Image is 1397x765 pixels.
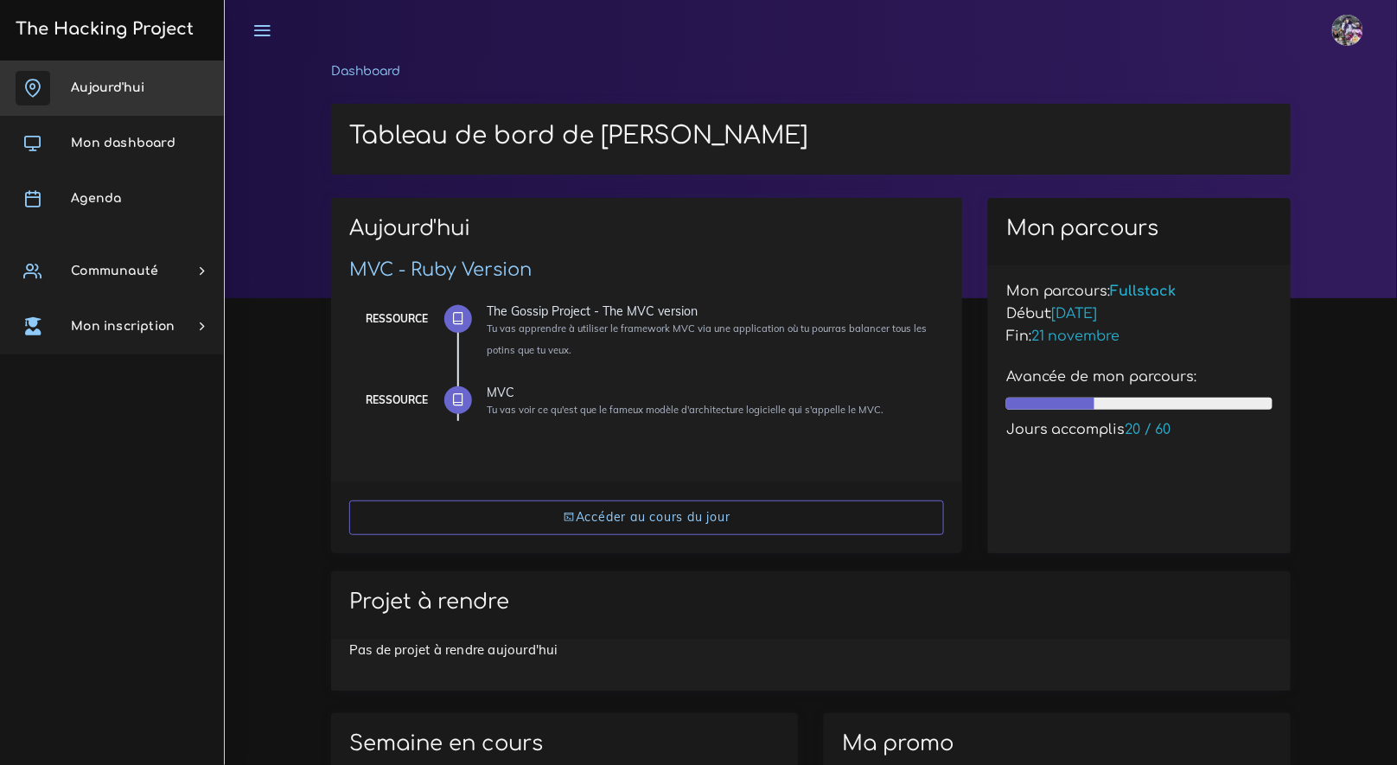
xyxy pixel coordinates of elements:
[349,122,1273,151] h1: Tableau de bord de [PERSON_NAME]
[349,216,944,253] h2: Aujourd'hui
[487,404,883,416] small: Tu vas voir ce qu'est que le fameux modèle d'architecture logicielle qui s'appelle le MVC.
[842,731,1273,756] h2: Ma promo
[71,81,144,94] span: Aujourd'hui
[1332,15,1363,46] img: eg54bupqcshyolnhdacp.jpg
[349,731,780,756] h2: Semaine en cours
[1111,284,1177,299] span: Fullstack
[1031,328,1120,344] span: 21 novembre
[71,265,158,277] span: Communauté
[366,391,428,410] div: Ressource
[1006,284,1273,300] h5: Mon parcours:
[1006,422,1273,438] h5: Jours accomplis
[487,386,931,398] div: MVC
[10,20,194,39] h3: The Hacking Project
[1006,306,1273,322] h5: Début:
[349,259,532,280] a: MVC - Ruby Version
[349,640,1273,660] p: Pas de projet à rendre aujourd'hui
[331,65,400,78] a: Dashboard
[71,320,175,333] span: Mon inscription
[1052,306,1098,322] span: [DATE]
[71,192,121,205] span: Agenda
[1126,422,1171,437] span: 20 / 60
[487,322,927,356] small: Tu vas apprendre à utiliser le framework MVC via une application où tu pourras balancer tous les ...
[349,500,944,536] a: Accéder au cours du jour
[487,305,931,317] div: The Gossip Project - The MVC version
[1006,369,1273,386] h5: Avancée de mon parcours:
[71,137,175,150] span: Mon dashboard
[1006,216,1273,241] h2: Mon parcours
[366,309,428,328] div: Ressource
[349,590,1273,615] h2: Projet à rendre
[1006,328,1273,345] h5: Fin:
